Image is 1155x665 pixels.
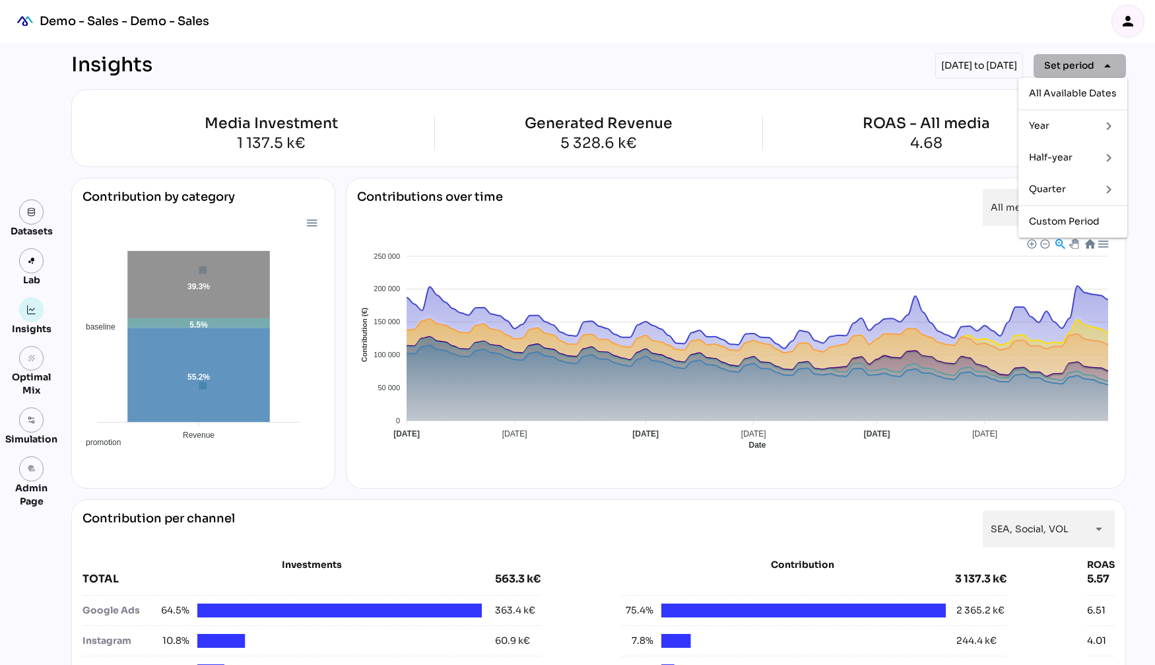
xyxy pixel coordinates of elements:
span: baseline [76,322,115,332]
div: Google Ads [82,604,158,617]
tspan: [DATE] [741,429,766,438]
text: Contribution (€) [360,307,368,362]
i: admin_panel_settings [27,464,36,473]
span: Set period [1044,57,1094,73]
div: [DATE] to [DATE] [935,53,1023,79]
i: keyboard_arrow_right [1101,150,1117,166]
span: 64.5% [158,604,189,617]
div: Menu [1096,238,1107,249]
div: Insights [12,322,51,335]
tspan: [DATE] [502,429,527,438]
div: 4.68 [863,136,990,151]
div: All Available Dates [1029,88,1117,99]
div: Half-year [1029,152,1090,163]
div: Contribution [655,558,951,571]
div: Quarter [1029,184,1090,195]
div: 563.3 k€ [495,571,541,587]
tspan: 150 000 [374,318,400,326]
div: Media Investment [108,116,434,131]
div: Zoom In [1026,238,1036,248]
div: Year [1029,120,1090,131]
div: 1 137.5 k€ [108,136,434,151]
div: Investments [82,558,541,571]
div: Contribution by category [82,189,324,215]
tspan: 200 000 [374,285,400,293]
span: 10.8% [158,634,189,648]
div: 244.4 k€ [956,634,997,648]
i: keyboard_arrow_right [1101,118,1117,134]
div: Zoom Out [1039,238,1049,248]
div: Optimal Mix [5,370,57,397]
div: Insights [71,53,152,79]
i: arrow_drop_down [1100,58,1115,74]
div: Simulation [5,433,57,446]
tspan: [DATE] [863,429,890,438]
div: Demo - Sales - Demo - Sales [40,13,209,29]
div: ROAS [1087,558,1115,571]
div: 3 137.3 k€ [955,571,1006,587]
button: Collapse "Set period" [1034,54,1126,78]
img: graph.svg [27,305,36,314]
i: keyboard_arrow_right [1101,182,1117,197]
div: Reset Zoom [1083,238,1094,249]
tspan: 100 000 [374,351,400,359]
tspan: 250 000 [374,252,400,260]
tspan: Revenue [183,431,214,440]
div: Instagram [82,634,158,648]
div: Admin Page [5,481,57,508]
span: All media [991,201,1036,213]
div: Panning [1069,239,1076,247]
i: arrow_drop_down [1091,521,1107,537]
img: settings.svg [27,415,36,425]
tspan: 50 000 [378,384,400,392]
span: promotion [76,438,121,447]
i: grain [27,354,36,363]
div: 363.4 k€ [495,604,535,617]
div: Datasets [11,225,53,238]
div: TOTAL [82,571,495,587]
img: lab.svg [27,256,36,265]
div: 2 365.2 k€ [956,604,1005,617]
div: Selection Zoom [1053,238,1065,249]
div: 4.01 [1087,634,1106,648]
div: 5 328.6 k€ [525,136,673,151]
img: data.svg [27,207,36,217]
span: SEA, Social, VOL [991,523,1069,535]
tspan: [DATE] [393,429,420,438]
div: Menu [306,217,317,228]
div: Generated Revenue [525,116,673,131]
div: 5.57 [1087,571,1115,587]
div: Contribution per channel [82,510,235,547]
tspan: [DATE] [972,429,997,438]
tspan: [DATE] [632,429,659,438]
div: Custom Period [1029,216,1117,227]
span: 75.4% [622,604,653,617]
span: 7.8% [622,634,653,648]
i: person [1120,13,1136,29]
div: Lab [17,273,46,287]
text: Date [748,440,766,450]
div: 60.9 k€ [495,634,530,648]
div: 6.51 [1087,604,1105,617]
div: ROAS - All media [863,116,990,131]
div: Contributions over time [357,189,503,226]
div: mediaROI [11,7,40,36]
tspan: 0 [395,417,399,425]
